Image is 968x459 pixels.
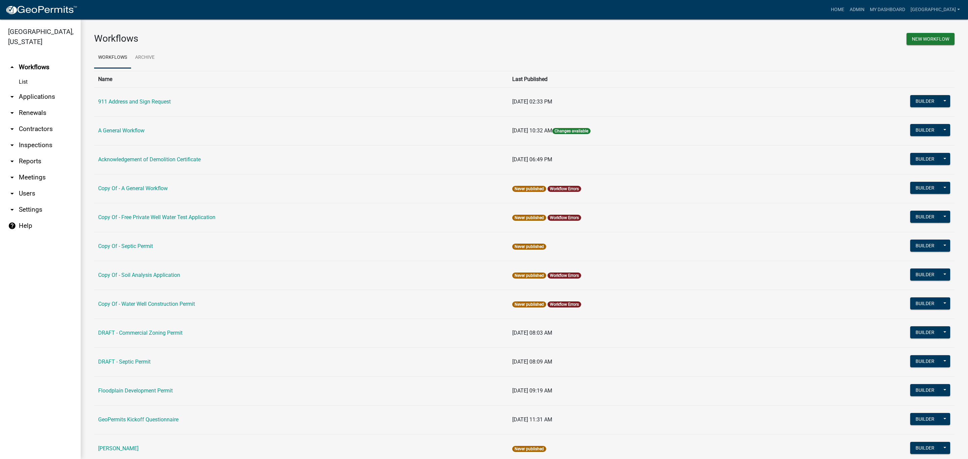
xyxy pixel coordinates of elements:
i: arrow_drop_down [8,141,16,149]
span: [DATE] 06:49 PM [512,156,552,163]
a: Workflows [94,47,131,69]
button: Builder [910,211,940,223]
i: arrow_drop_down [8,190,16,198]
button: Builder [910,442,940,454]
span: Never published [512,244,546,250]
span: Never published [512,215,546,221]
button: Builder [910,268,940,281]
span: Changes available [552,128,591,134]
i: arrow_drop_down [8,109,16,117]
th: Last Published [508,71,794,87]
i: arrow_drop_up [8,63,16,71]
button: Builder [910,153,940,165]
a: 911 Address and Sign Request [98,98,171,105]
i: help [8,222,16,230]
span: Never published [512,186,546,192]
i: arrow_drop_down [8,173,16,181]
a: Workflow Errors [550,302,579,307]
a: DRAFT - Commercial Zoning Permit [98,330,183,336]
a: Admin [847,3,867,16]
span: [DATE] 11:31 AM [512,416,552,423]
span: [DATE] 09:19 AM [512,387,552,394]
span: Never published [512,446,546,452]
a: [PERSON_NAME] [98,445,138,452]
button: Builder [910,326,940,338]
a: My Dashboard [867,3,908,16]
a: Home [828,3,847,16]
a: Archive [131,47,159,69]
i: arrow_drop_down [8,206,16,214]
button: New Workflow [906,33,955,45]
button: Builder [910,124,940,136]
a: GeoPermits Kickoff Questionnaire [98,416,178,423]
span: Never published [512,273,546,279]
span: Never published [512,301,546,307]
span: [DATE] 08:03 AM [512,330,552,336]
a: Copy Of - Septic Permit [98,243,153,249]
i: arrow_drop_down [8,157,16,165]
button: Builder [910,240,940,252]
a: Workflow Errors [550,215,579,220]
a: Floodplain Development Permit [98,387,173,394]
h3: Workflows [94,33,519,44]
span: [DATE] 10:32 AM [512,127,552,134]
a: Copy Of - Free Private Well Water Test Application [98,214,215,220]
a: A General Workflow [98,127,145,134]
a: Copy Of - A General Workflow [98,185,168,192]
button: Builder [910,182,940,194]
i: arrow_drop_down [8,93,16,101]
a: Copy Of - Soil Analysis Application [98,272,180,278]
a: Copy Of - Water Well Construction Permit [98,301,195,307]
span: [DATE] 02:33 PM [512,98,552,105]
button: Builder [910,384,940,396]
a: [GEOGRAPHIC_DATA] [908,3,963,16]
a: Workflow Errors [550,273,579,278]
button: Builder [910,355,940,367]
a: Acknowledgement of Demolition Certificate [98,156,201,163]
button: Builder [910,297,940,309]
a: DRAFT - Septic Permit [98,359,151,365]
span: [DATE] 08:09 AM [512,359,552,365]
button: Builder [910,95,940,107]
th: Name [94,71,508,87]
button: Builder [910,413,940,425]
i: arrow_drop_down [8,125,16,133]
a: Workflow Errors [550,186,579,191]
